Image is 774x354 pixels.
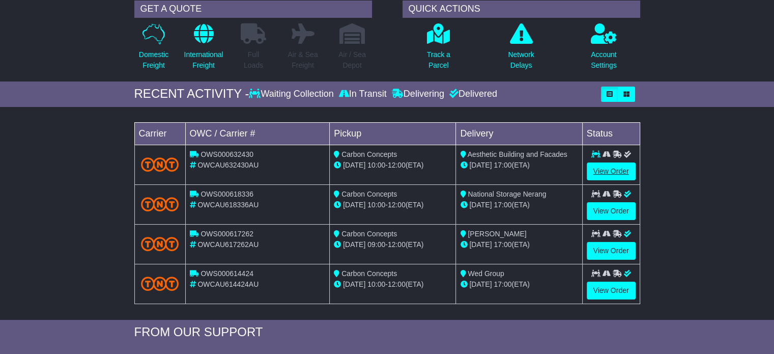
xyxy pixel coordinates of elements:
span: 09:00 [367,240,385,249]
span: Carbon Concepts [341,230,397,238]
span: 10:00 [367,161,385,169]
p: Air / Sea Depot [338,49,366,71]
div: QUICK ACTIONS [403,1,640,18]
div: Delivered [447,89,497,100]
td: Carrier [134,122,185,145]
span: OWCAU614424AU [197,280,259,288]
span: 12:00 [388,240,406,249]
td: Pickup [330,122,456,145]
span: 10:00 [367,201,385,209]
p: Full Loads [241,49,266,71]
span: [DATE] [469,240,492,249]
span: [DATE] [343,201,365,209]
div: - (ETA) [334,160,451,171]
span: 12:00 [388,280,406,288]
span: OWCAU632430AU [197,161,259,169]
span: 17:00 [494,280,511,288]
span: 10:00 [367,280,385,288]
a: DomesticFreight [138,23,169,76]
span: National Storage Nerang [468,190,546,198]
p: Network Delays [508,49,534,71]
span: 17:00 [494,161,511,169]
div: In Transit [336,89,389,100]
div: FROM OUR SUPPORT [134,325,640,340]
a: AccountSettings [590,23,617,76]
div: Delivering [389,89,447,100]
a: NetworkDelays [507,23,534,76]
img: TNT_Domestic.png [141,277,179,290]
div: - (ETA) [334,279,451,290]
p: Domestic Freight [139,49,168,71]
div: (ETA) [460,160,578,171]
p: Air & Sea Freight [288,49,318,71]
a: View Order [587,202,636,220]
span: [DATE] [343,280,365,288]
span: 17:00 [494,240,511,249]
span: Carbon Concepts [341,150,397,158]
a: InternationalFreight [183,23,223,76]
div: RECENT ACTIVITY - [134,87,249,101]
td: OWC / Carrier # [185,122,330,145]
span: [DATE] [469,161,492,169]
a: Track aParcel [426,23,451,76]
div: Waiting Collection [249,89,336,100]
span: OWS000614424 [200,269,253,278]
a: View Order [587,162,636,180]
img: TNT_Domestic.png [141,237,179,251]
p: Account Settings [591,49,617,71]
span: [DATE] [469,201,492,209]
span: OWCAU617262AU [197,240,259,249]
span: OWS000632430 [200,150,253,158]
div: (ETA) [460,279,578,290]
span: Carbon Concepts [341,190,397,198]
div: (ETA) [460,239,578,250]
span: 12:00 [388,201,406,209]
p: International Freight [184,49,223,71]
span: 17:00 [494,201,511,209]
span: Wed Group [468,269,504,278]
div: - (ETA) [334,200,451,210]
span: Aesthetic Building and Facades [468,150,567,158]
span: [DATE] [343,161,365,169]
span: [PERSON_NAME] [468,230,526,238]
a: View Order [587,242,636,260]
span: Carbon Concepts [341,269,397,278]
div: - (ETA) [334,239,451,250]
span: OWCAU618336AU [197,201,259,209]
td: Status [582,122,640,145]
span: [DATE] [469,280,492,288]
span: OWS000617262 [200,230,253,238]
span: [DATE] [343,240,365,249]
span: 12:00 [388,161,406,169]
img: TNT_Domestic.png [141,197,179,211]
span: OWS000618336 [200,190,253,198]
td: Delivery [456,122,582,145]
a: View Order [587,282,636,299]
img: TNT_Domestic.png [141,157,179,171]
p: Track a Parcel [427,49,450,71]
div: GET A QUOTE [134,1,372,18]
div: (ETA) [460,200,578,210]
